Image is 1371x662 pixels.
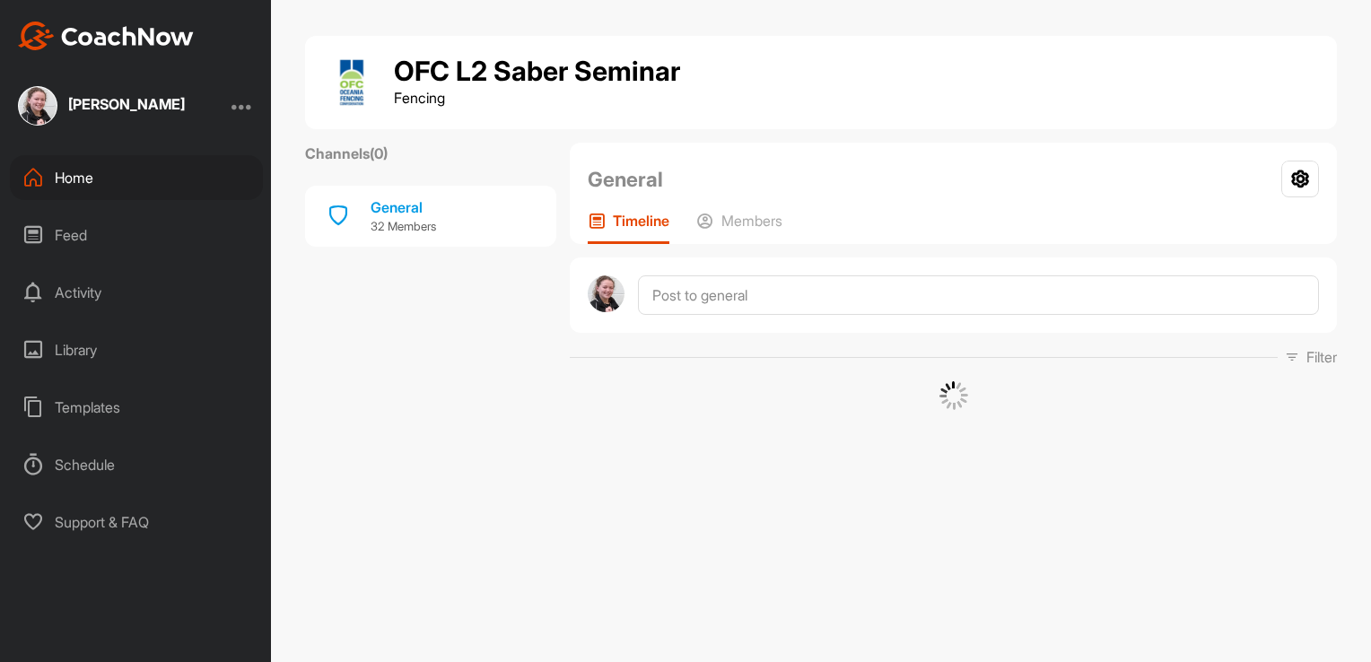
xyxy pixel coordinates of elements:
[371,218,436,236] p: 32 Members
[10,385,263,430] div: Templates
[939,381,968,410] img: G6gVgL6ErOh57ABN0eRmCEwV0I4iEi4d8EwaPGI0tHgoAbU4EAHFLEQAh+QQFCgALACwIAA4AGAASAAAEbHDJSesaOCdk+8xg...
[1306,346,1337,368] p: Filter
[613,212,669,230] p: Timeline
[10,327,263,372] div: Library
[10,155,263,200] div: Home
[721,212,782,230] p: Members
[10,442,263,487] div: Schedule
[371,196,436,218] div: General
[323,54,380,111] img: group
[305,143,388,164] label: Channels ( 0 )
[394,87,680,109] p: Fencing
[588,275,624,312] img: avatar
[10,213,263,257] div: Feed
[394,57,680,87] h1: OFC L2 Saber Seminar
[588,164,663,195] h2: General
[18,22,194,50] img: CoachNow
[10,500,263,544] div: Support & FAQ
[68,97,185,111] div: [PERSON_NAME]
[18,86,57,126] img: square_9e5e9e5109688609367480997af43123.jpg
[10,270,263,315] div: Activity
